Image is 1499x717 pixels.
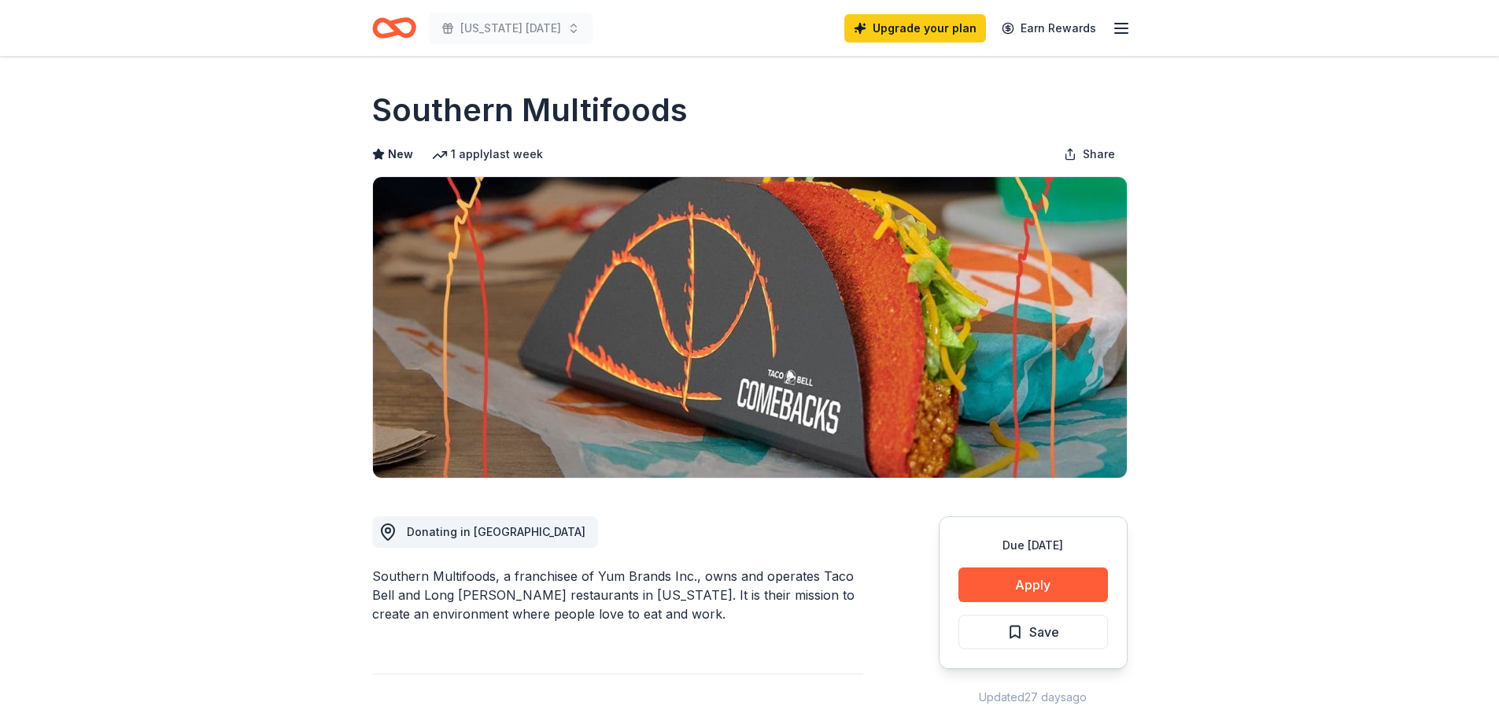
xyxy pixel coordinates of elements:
[407,525,585,538] span: Donating in [GEOGRAPHIC_DATA]
[372,88,688,132] h1: Southern Multifoods
[844,14,986,43] a: Upgrade your plan
[373,177,1127,478] img: Image for Southern Multifoods
[372,9,416,46] a: Home
[992,14,1106,43] a: Earn Rewards
[372,567,863,623] div: Southern Multifoods, a franchisee of Yum Brands Inc., owns and operates Taco Bell and Long [PERSO...
[1083,145,1115,164] span: Share
[958,536,1108,555] div: Due [DATE]
[958,615,1108,649] button: Save
[1051,139,1128,170] button: Share
[388,145,413,164] span: New
[958,567,1108,602] button: Apply
[432,145,543,164] div: 1 apply last week
[429,13,593,44] button: [US_STATE] [DATE]
[939,688,1128,707] div: Updated 27 days ago
[1029,622,1059,642] span: Save
[460,19,561,38] span: [US_STATE] [DATE]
